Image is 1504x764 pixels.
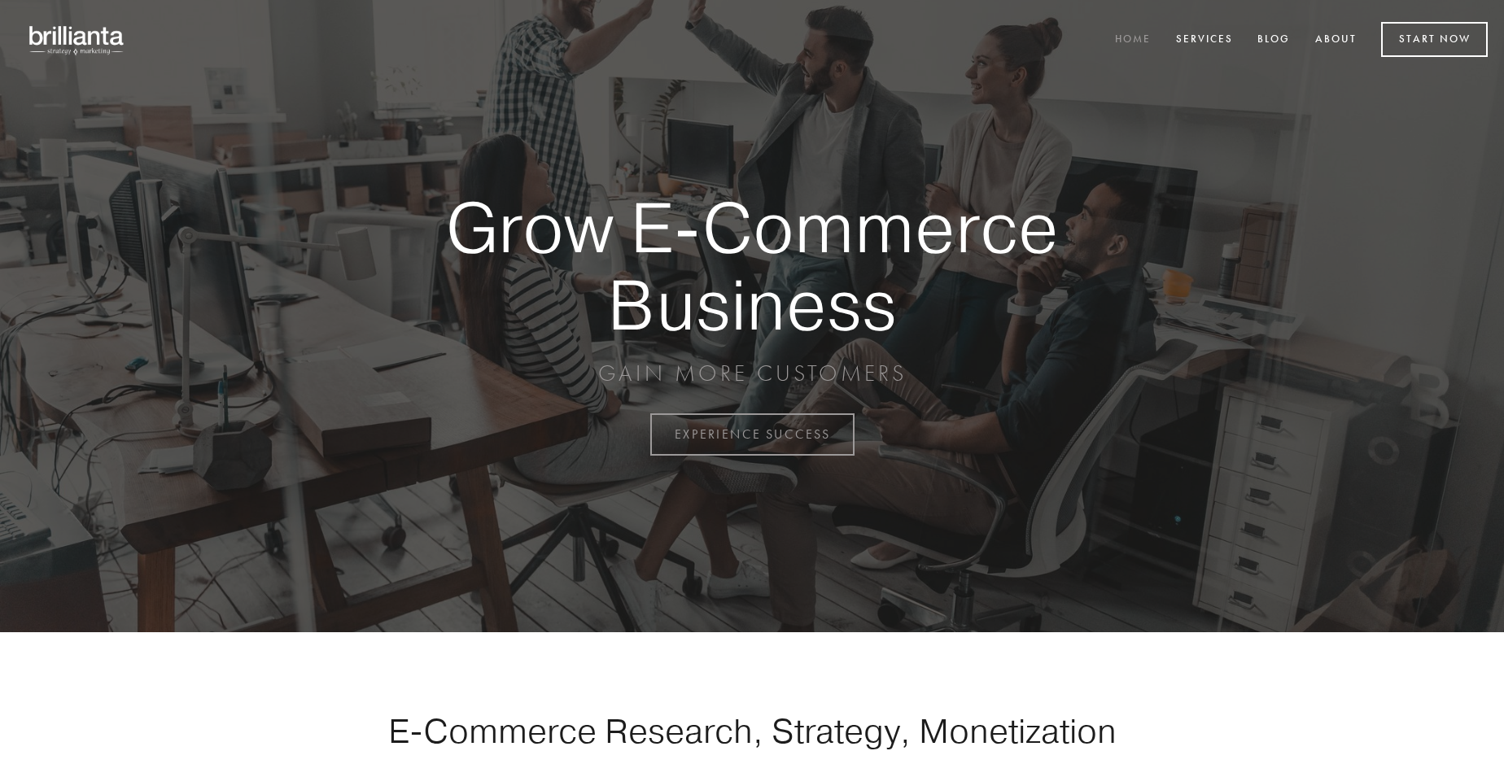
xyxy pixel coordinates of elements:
a: Services [1165,27,1244,54]
a: About [1305,27,1367,54]
p: GAIN MORE CUSTOMERS [389,359,1115,388]
a: EXPERIENCE SUCCESS [650,413,855,456]
h1: E-Commerce Research, Strategy, Monetization [337,710,1167,751]
a: Home [1104,27,1161,54]
a: Blog [1247,27,1301,54]
a: Start Now [1381,22,1488,57]
strong: Grow E-Commerce Business [389,189,1115,343]
img: brillianta - research, strategy, marketing [16,16,138,63]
